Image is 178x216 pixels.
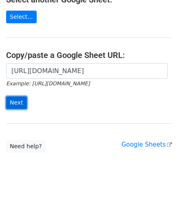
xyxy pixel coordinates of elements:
iframe: Chat Widget [137,177,178,216]
small: Example: [URL][DOMAIN_NAME] [6,80,90,87]
a: Google Sheets [121,141,172,148]
h4: Copy/paste a Google Sheet URL: [6,50,172,60]
a: Need help? [6,140,46,153]
input: Next [6,96,27,109]
a: Select... [6,11,37,23]
input: Paste your Google Sheet URL here [6,63,168,79]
